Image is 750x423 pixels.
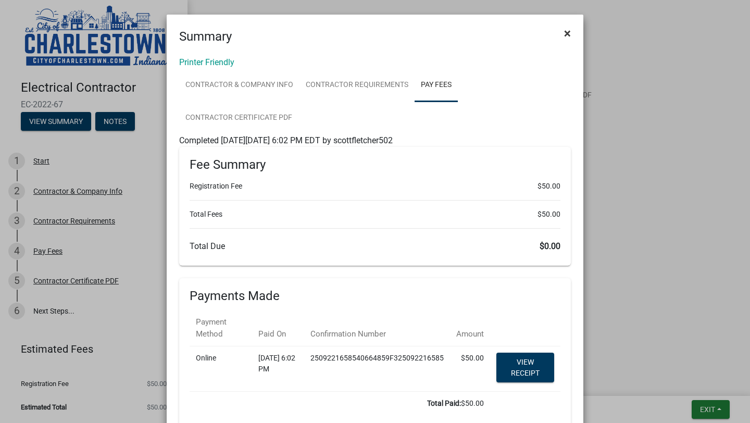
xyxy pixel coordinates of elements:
[304,310,450,346] th: Confirmation Number
[190,209,560,220] li: Total Fees
[179,27,232,46] h4: Summary
[190,241,560,251] h6: Total Due
[179,57,234,67] a: Printer Friendly
[415,69,458,102] a: Pay Fees
[450,310,490,346] th: Amount
[427,399,461,407] b: Total Paid:
[179,135,393,145] span: Completed [DATE][DATE] 6:02 PM EDT by scottfletcher502
[450,346,490,392] td: $50.00
[179,102,298,135] a: Contractor Certificate PDF
[299,69,415,102] a: Contractor Requirements
[564,26,571,41] span: ×
[304,346,450,392] td: 2509221658540664859F325092216585
[190,289,560,304] h6: Payments Made
[540,241,560,251] span: $0.00
[556,19,579,48] button: Close
[179,69,299,102] a: Contractor & Company Info
[537,209,560,220] span: $50.00
[496,353,554,382] a: View receipt
[190,392,490,416] td: $50.00
[190,346,252,392] td: Online
[190,310,252,346] th: Payment Method
[252,310,305,346] th: Paid On
[190,181,560,192] li: Registration Fee
[537,181,560,192] span: $50.00
[252,346,305,392] td: [DATE] 6:02 PM
[190,157,560,172] h6: Fee Summary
